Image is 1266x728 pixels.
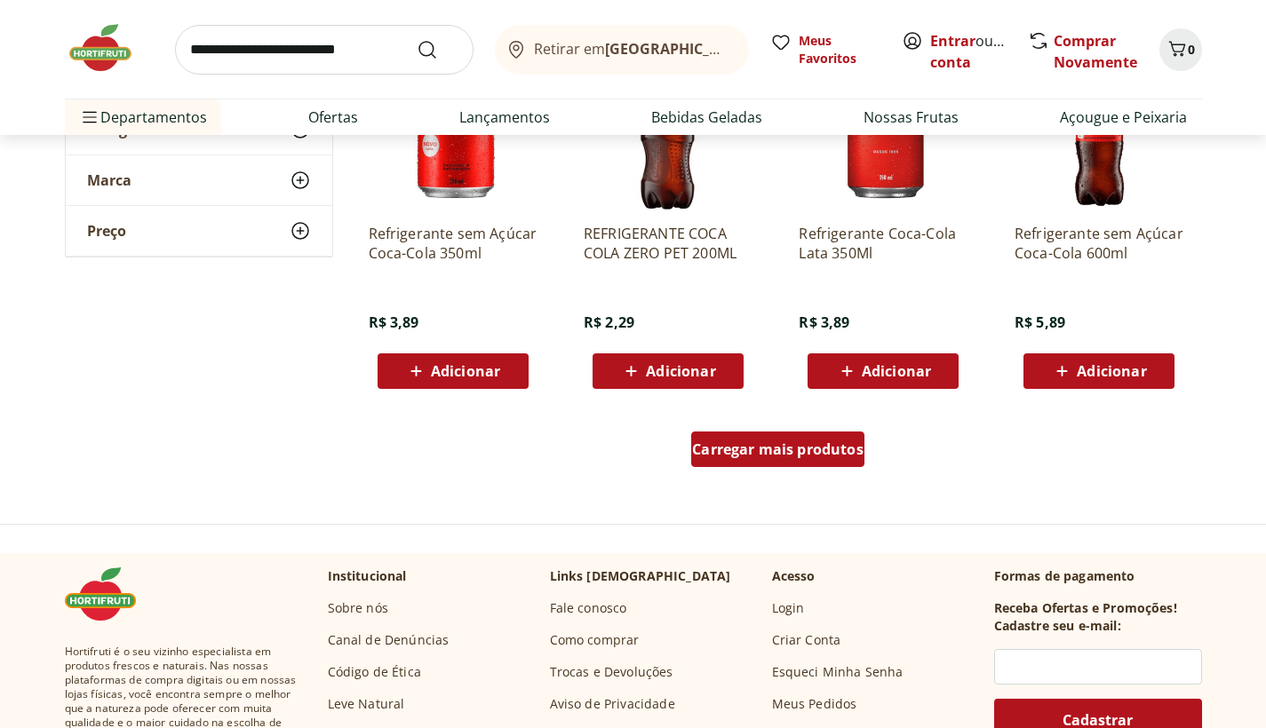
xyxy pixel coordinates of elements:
a: Sobre nós [328,599,388,617]
button: Carrinho [1159,28,1202,71]
button: Adicionar [378,353,529,389]
a: Fale conosco [550,599,627,617]
a: Criar conta [930,31,1028,72]
a: Canal de Denúncias [328,631,450,649]
span: Departamentos [79,96,207,138]
span: Meus Favoritos [799,32,880,67]
span: R$ 2,29 [584,313,634,332]
span: Retirar em [534,41,730,57]
a: Meus Favoritos [770,32,880,67]
a: Ofertas [308,107,358,128]
span: Marca [87,171,131,189]
a: Refrigerante Coca-Cola Lata 350Ml [799,224,967,263]
a: Refrigerante sem Açúcar Coca-Cola 350ml [369,224,537,263]
p: Acesso [772,567,816,585]
span: Preço [87,222,126,240]
b: [GEOGRAPHIC_DATA]/[GEOGRAPHIC_DATA] [605,39,904,59]
a: Nossas Frutas [864,107,959,128]
img: Hortifruti [65,21,154,75]
a: REFRIGERANTE COCA COLA ZERO PET 200ML [584,224,752,263]
button: Adicionar [808,353,959,389]
a: Carregar mais produtos [691,431,864,474]
a: Meus Pedidos [772,695,857,713]
a: Refrigerante sem Açúcar Coca-Cola 600ml [1015,224,1183,263]
a: Criar Conta [772,631,841,649]
span: Adicionar [646,364,715,378]
span: R$ 3,89 [369,313,419,332]
h3: Cadastre seu e-mail: [994,617,1121,635]
a: Leve Natural [328,695,405,713]
span: R$ 5,89 [1015,313,1065,332]
button: Retirar em[GEOGRAPHIC_DATA]/[GEOGRAPHIC_DATA] [495,25,749,75]
a: Esqueci Minha Senha [772,663,904,681]
span: R$ 3,89 [799,313,849,332]
a: Lançamentos [459,107,550,128]
a: Login [772,599,805,617]
a: Trocas e Devoluções [550,663,673,681]
button: Submit Search [417,39,459,60]
button: Menu [79,96,100,138]
span: Adicionar [1077,364,1146,378]
p: Links [DEMOGRAPHIC_DATA] [550,567,731,585]
span: Adicionar [862,364,931,378]
span: Adicionar [431,364,500,378]
a: Código de Ética [328,663,421,681]
a: Entrar [930,31,975,51]
p: Formas de pagamento [994,567,1202,585]
button: Adicionar [593,353,744,389]
p: Institucional [328,567,407,585]
a: Açougue e Peixaria [1060,107,1187,128]
button: Adicionar [1023,353,1174,389]
span: 0 [1188,41,1195,58]
h3: Receba Ofertas e Promoções! [994,599,1177,617]
a: Como comprar [550,631,640,649]
button: Marca [66,155,332,205]
span: Carregar mais produtos [692,442,864,456]
button: Preço [66,206,332,256]
a: Aviso de Privacidade [550,695,675,713]
input: search [175,25,474,75]
a: Comprar Novamente [1054,31,1137,72]
span: Cadastrar [1063,713,1133,727]
img: Hortifruti [65,567,154,621]
a: Bebidas Geladas [651,107,762,128]
span: ou [930,30,1009,73]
